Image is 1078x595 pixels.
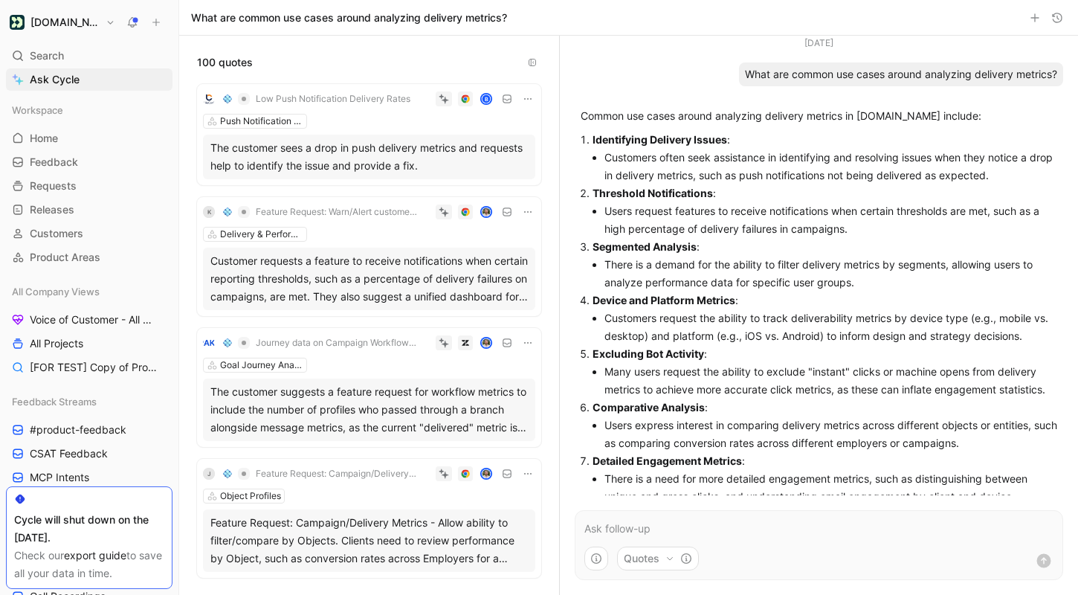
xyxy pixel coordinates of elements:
span: All Company Views [12,284,100,299]
a: #product-feedback [6,419,172,441]
div: Push Notification Delivery [220,114,303,129]
div: The customer suggests a feature request for workflow metrics to include the number of profiles wh... [210,383,528,437]
div: Goal Journey Analysis & Optimization [220,358,303,373]
span: All Projects [30,336,83,351]
span: Journey data on Campaign Workflow Metrics [GH#11621] [256,337,417,349]
span: Requests [30,178,77,193]
p: : [593,292,1057,309]
div: Check our to save all your data in time. [14,547,164,582]
strong: Excluding Bot Activity [593,347,704,360]
a: Releases [6,199,172,221]
div: Delivery & Performance Monitoring [220,227,303,242]
div: What are common use cases around analyzing delivery metrics? [739,62,1063,86]
img: 💠 [223,338,232,347]
div: All Company ViewsVoice of Customer - All AreasAll Projects[FOR TEST] Copy of Projects for Discovery [6,280,172,379]
img: avatar [482,208,491,217]
span: 100 quotes [197,54,253,71]
span: Search [30,47,64,65]
span: Voice of Customer - All Areas [30,312,153,327]
div: Search [6,45,172,67]
div: Feature Request: Campaign/Delivery Metrics - Allow ability to filter/compare by Objects. Clients ... [210,514,528,567]
a: Voice of Customer - All Areas [6,309,172,331]
button: 💠Low Push Notification Delivery Rates [218,90,416,108]
img: avatar [482,469,491,479]
strong: Detailed Engagement Metrics [593,454,742,467]
p: : [593,131,1057,149]
div: The customer sees a drop in push delivery metrics and requests help to identify the issue and pro... [210,139,528,175]
span: Ask Cycle [30,71,80,89]
div: [DATE] [804,36,833,51]
p: Common use cases around analyzing delivery metrics in [DOMAIN_NAME] include: [581,107,1057,125]
span: Feedback [30,155,78,170]
li: Customers often seek assistance in identifying and resolving issues when they notice a drop in de... [604,149,1057,184]
li: Users express interest in comparing delivery metrics across different objects or entities, such a... [604,416,1057,452]
button: Quotes [617,547,699,570]
div: Feedback Streams [6,390,172,413]
div: Cycle will shut down on the [DATE]. [14,511,164,547]
strong: Device and Platform Metrics [593,294,735,306]
li: There is a need for more detailed engagement metrics, such as distinguishing between unique and g... [604,470,1057,506]
p: : [593,345,1057,363]
button: 💠Feature Request: Warn/Alert customers when certain reporting thresholds are met [GH#1393] [218,203,422,221]
img: 💠 [223,94,232,103]
div: K [203,206,215,218]
span: CSAT Feedback [30,446,108,461]
strong: Segmented Analysis [593,240,697,253]
a: Product Areas [6,246,172,268]
img: 💠 [223,469,232,478]
div: B [482,94,491,104]
a: Home [6,127,172,149]
span: Feature Request: Campaign/Delivery Metrics - Allow ability to filter/compare by Objects [GH#11117] [256,468,417,480]
a: MCP Intents [6,466,172,489]
span: #product-feedback [30,422,126,437]
span: Workspace [12,103,63,118]
a: Feedback [6,151,172,173]
div: Object Profiles [220,489,281,504]
img: avatar [482,338,491,348]
a: All Projects [6,332,172,355]
span: MCP Intents [30,470,89,485]
strong: Identifying Delivery Issues [593,133,727,146]
a: [FOR TEST] Copy of Projects for Discovery [6,356,172,379]
li: Users request features to receive notifications when certain thresholds are met, such as a high p... [604,202,1057,238]
span: Product Areas [30,250,100,265]
button: 💠Journey data on Campaign Workflow Metrics [GH#11621] [218,334,422,352]
img: 💠 [223,208,232,216]
p: : [593,238,1057,256]
li: There is a demand for the ability to filter delivery metrics by segments, allowing users to analy... [604,256,1057,292]
h1: What are common use cases around analyzing delivery metrics? [191,10,507,25]
p: : [593,399,1057,416]
li: Many users request the ability to exclude "instant" clicks or machine opens from delivery metrics... [604,363,1057,399]
span: Feedback Streams [12,394,97,409]
span: Customers [30,226,83,241]
div: All Company Views [6,280,172,303]
strong: Comparative Analysis [593,401,705,414]
button: Customer.io[DOMAIN_NAME] [6,12,119,33]
span: Home [30,131,58,146]
span: [FOR TEST] Copy of Projects for Discovery [30,360,158,375]
a: export guide [64,549,126,562]
div: Customer requests a feature to receive notifications when certain reporting thresholds, such as a... [210,252,528,306]
strong: Threshold Notifications [593,187,713,199]
a: Ask Cycle [6,68,172,91]
h1: [DOMAIN_NAME] [30,16,100,29]
p: : [593,184,1057,202]
li: Customers request the ability to track deliverability metrics by device type (e.g., mobile vs. de... [604,309,1057,345]
span: Low Push Notification Delivery Rates [256,93,410,105]
div: J [203,468,215,480]
img: logo [203,337,215,349]
span: Feature Request: Warn/Alert customers when certain reporting thresholds are met [GH#1393] [256,206,417,218]
p: : [593,452,1057,470]
button: 💠Feature Request: Campaign/Delivery Metrics - Allow ability to filter/compare by Objects [GH#11117] [218,465,422,483]
img: logo [203,93,215,105]
img: Customer.io [10,15,25,30]
div: Workspace [6,99,172,121]
a: Requests [6,175,172,197]
a: Customers [6,222,172,245]
span: Releases [30,202,74,217]
a: CSAT Feedback [6,443,172,465]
